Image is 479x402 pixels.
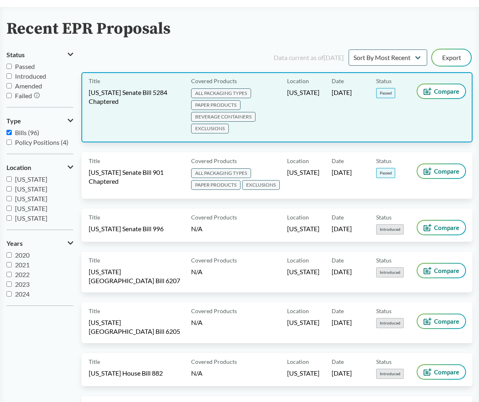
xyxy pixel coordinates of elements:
span: Introduced [376,224,404,234]
input: Passed [6,64,12,69]
button: Compare [417,365,465,379]
span: Covered Products [191,157,237,165]
span: Passed [376,88,395,98]
input: [US_STATE] [6,186,12,191]
span: 2020 [15,251,30,259]
span: 2021 [15,261,30,269]
span: Status [376,256,392,264]
span: Date [332,307,344,315]
button: Location [6,161,73,174]
span: [US_STATE] [287,267,319,276]
span: Title [89,256,100,264]
span: [DATE] [332,318,352,327]
span: Status [376,307,392,315]
span: [DATE] [332,168,352,177]
button: Compare [417,164,465,178]
button: Compare [417,264,465,277]
span: PAPER PRODUCTS [191,180,241,190]
span: EXCLUSIONS [242,180,280,190]
span: Date [332,213,344,221]
span: Location [287,77,309,85]
input: [US_STATE] [6,176,12,182]
span: Title [89,77,100,85]
span: Date [332,77,344,85]
span: N/A [191,369,202,377]
button: Compare [417,314,465,328]
span: Years [6,240,23,247]
span: Compare [434,224,459,231]
span: Date [332,157,344,165]
input: Introduced [6,73,12,79]
span: Covered Products [191,213,237,221]
input: [US_STATE] [6,196,12,201]
span: Policy Positions (4) [15,138,68,146]
input: [US_STATE] [6,215,12,221]
span: Date [332,357,344,366]
span: Title [89,157,100,165]
button: Years [6,236,73,250]
span: Compare [434,267,459,274]
input: 2024 [6,291,12,297]
input: 2023 [6,282,12,287]
span: [US_STATE] [15,195,47,202]
span: Passed [376,168,395,178]
span: Status [376,357,392,366]
span: Location [287,307,309,315]
span: [DATE] [332,88,352,97]
span: Covered Products [191,357,237,366]
input: 2021 [6,262,12,267]
span: Status [376,157,392,165]
span: Compare [434,88,459,95]
span: [US_STATE] [287,224,319,233]
span: Introduced [376,369,404,379]
span: PAPER PRODUCTS [191,100,241,110]
span: Compare [434,318,459,325]
span: Title [89,307,100,315]
span: Title [89,357,100,366]
span: 2023 [15,280,30,288]
span: [US_STATE] [15,214,47,222]
button: Type [6,114,73,128]
span: [US_STATE] [15,185,47,193]
span: N/A [191,318,202,326]
span: Location [287,157,309,165]
span: Status [376,77,392,85]
span: Introduced [15,72,46,80]
span: Failed [15,92,32,99]
input: Amended [6,83,12,88]
span: Status [376,213,392,221]
span: N/A [191,225,202,232]
button: Export [432,49,471,66]
span: ALL PACKAGING TYPES [191,168,251,178]
span: Introduced [376,318,404,328]
span: [US_STATE] Senate Bill 996 [89,224,164,233]
input: 2020 [6,252,12,258]
span: Location [287,357,309,366]
span: Covered Products [191,307,237,315]
div: Data current as of [DATE] [274,53,344,62]
span: EXCLUSIONS [191,124,229,133]
span: [US_STATE] [287,318,319,327]
span: ALL PACKAGING TYPES [191,88,251,98]
span: Compare [434,168,459,174]
span: 2024 [15,290,30,298]
span: Title [89,213,100,221]
span: [US_STATE] House Bill 882 [89,369,163,378]
input: Failed [6,93,12,98]
span: [US_STATE] [287,168,319,177]
span: N/A [191,268,202,275]
span: Location [6,164,31,171]
span: Location [287,213,309,221]
span: Location [287,256,309,264]
span: [US_STATE] [287,369,319,378]
span: Amended [15,82,42,90]
span: [US_STATE][GEOGRAPHIC_DATA] Bill 6207 [89,267,181,285]
span: [DATE] [332,369,352,378]
h2: Recent EPR Proposals [6,20,170,38]
span: Compare [434,369,459,375]
span: Covered Products [191,256,237,264]
span: Covered Products [191,77,237,85]
input: Policy Positions (4) [6,140,12,145]
input: [US_STATE] [6,206,12,211]
button: Status [6,48,73,62]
